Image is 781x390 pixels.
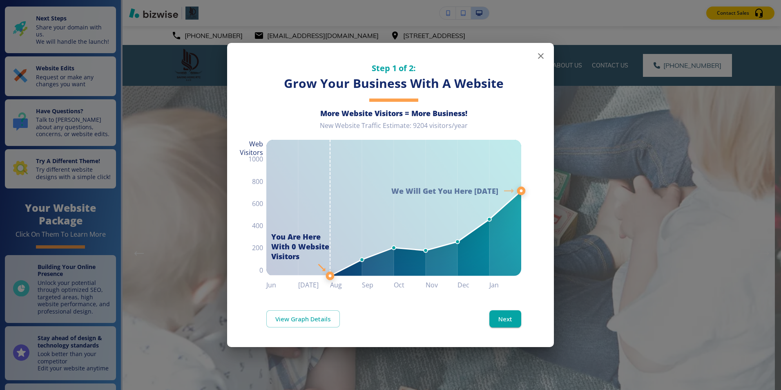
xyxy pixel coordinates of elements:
[489,310,521,327] button: Next
[266,63,521,74] h5: Step 1 of 2:
[266,75,521,92] h3: Grow Your Business With A Website
[362,279,394,291] h6: Sep
[394,279,426,291] h6: Oct
[426,279,457,291] h6: Nov
[266,310,340,327] a: View Graph Details
[266,108,521,118] h6: More Website Visitors = More Business!
[330,279,362,291] h6: Aug
[298,279,330,291] h6: [DATE]
[457,279,489,291] h6: Dec
[489,279,521,291] h6: Jan
[266,121,521,137] div: New Website Traffic Estimate: 9204 visitors/year
[266,279,298,291] h6: Jun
